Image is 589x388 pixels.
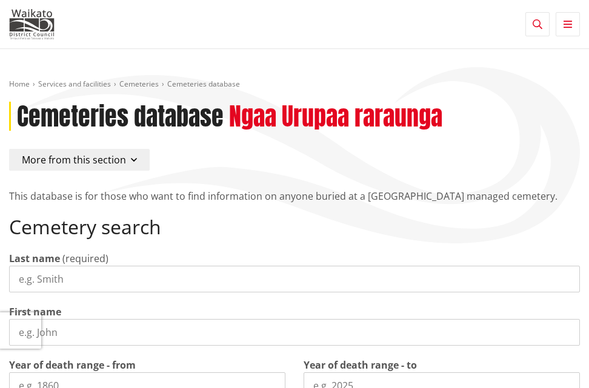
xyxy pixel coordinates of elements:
button: More from this section [9,149,150,171]
label: Last name [9,251,60,266]
input: e.g. John [9,319,580,346]
h2: Ngaa Urupaa raraunga [229,102,442,131]
h2: Cemetery search [9,215,580,238]
a: Cemeteries [119,79,159,89]
input: e.g. Smith [9,266,580,292]
label: First name [9,304,61,319]
nav: breadcrumb [9,79,580,90]
a: Services and facilities [38,79,111,89]
label: Year of death range - from [9,358,136,372]
a: Home [9,79,30,89]
span: More from this section [22,153,126,166]
p: This database is for those who want to find information on anyone buried at a [GEOGRAPHIC_DATA] m... [9,189,580,203]
h1: Cemeteries database [17,102,224,131]
span: (required) [62,252,108,265]
img: Waikato District Council - Te Kaunihera aa Takiwaa o Waikato [9,9,55,39]
label: Year of death range - to [304,358,417,372]
span: Cemeteries database [167,79,240,89]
